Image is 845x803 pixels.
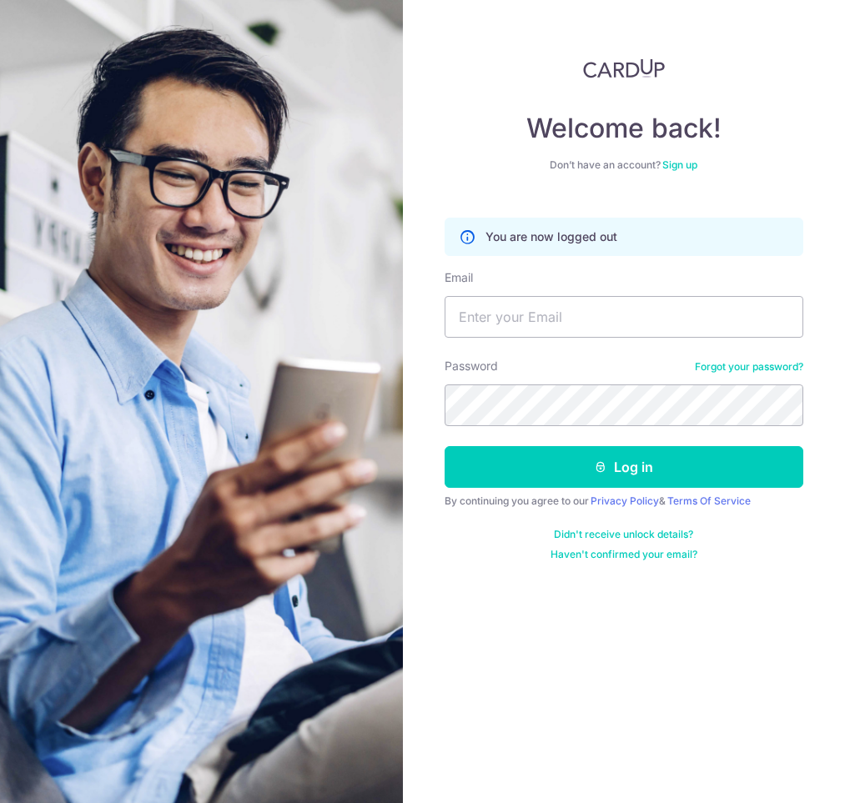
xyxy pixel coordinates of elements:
div: By continuing you agree to our & [445,494,803,508]
a: Forgot your password? [695,360,803,374]
input: Enter your Email [445,296,803,338]
button: Log in [445,446,803,488]
a: Sign up [662,158,697,171]
p: You are now logged out [485,228,617,245]
a: Didn't receive unlock details? [554,528,693,541]
label: Password [445,358,498,374]
h4: Welcome back! [445,112,803,145]
label: Email [445,269,473,286]
a: Haven't confirmed your email? [551,548,697,561]
div: Don’t have an account? [445,158,803,172]
a: Terms Of Service [667,494,751,507]
a: Privacy Policy [591,494,659,507]
img: CardUp Logo [583,58,665,78]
